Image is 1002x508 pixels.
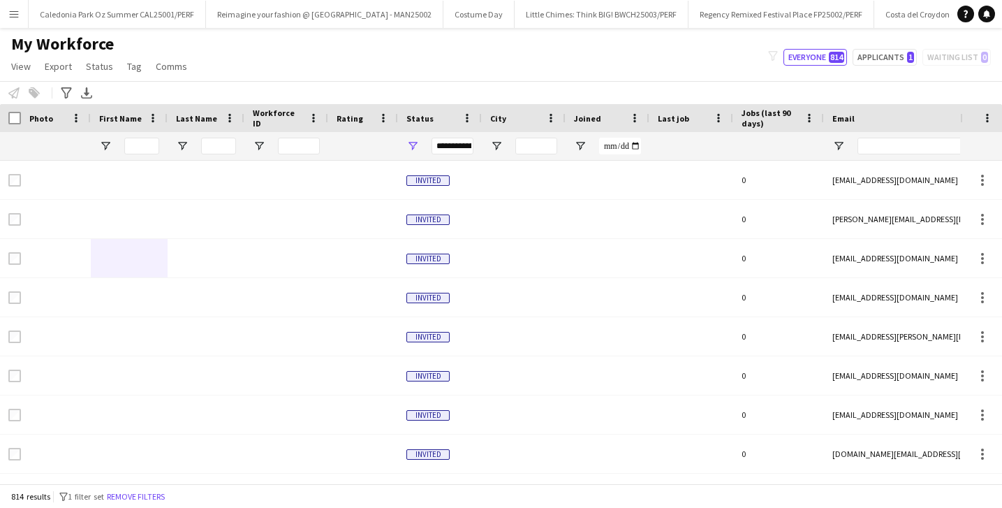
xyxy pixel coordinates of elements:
input: Row Selection is disabled for this row (unchecked) [8,213,21,226]
input: Last Name Filter Input [201,138,236,154]
span: 814 [829,52,844,63]
span: 1 [907,52,914,63]
span: Invited [406,371,450,382]
input: City Filter Input [515,138,557,154]
span: Jobs (last 90 days) [742,108,799,129]
input: Row Selection is disabled for this row (unchecked) [8,370,21,382]
span: Tag [127,60,142,73]
span: Photo [29,113,53,124]
span: Invited [406,449,450,460]
span: Invited [406,332,450,342]
button: Regency Remixed Festival Place FP25002/PERF [688,1,874,28]
span: Comms [156,60,187,73]
div: 0 [733,356,824,395]
span: Invited [406,254,450,264]
a: Tag [121,57,147,75]
span: Last job [658,113,689,124]
span: First Name [99,113,142,124]
span: Invited [406,175,450,186]
input: Row Selection is disabled for this row (unchecked) [8,331,21,343]
input: Row Selection is disabled for this row (unchecked) [8,291,21,304]
span: Email [832,113,855,124]
span: City [490,113,506,124]
app-action-btn: Advanced filters [58,85,75,101]
div: 0 [733,278,824,317]
button: Applicants1 [853,49,917,66]
span: View [11,60,31,73]
span: 1 filter set [68,491,104,502]
button: Remove filters [104,489,168,505]
span: Last Name [176,113,217,124]
button: Open Filter Menu [406,140,419,152]
span: Invited [406,293,450,303]
button: Open Filter Menu [490,140,503,152]
span: Rating [337,113,363,124]
div: 0 [733,200,824,238]
div: 0 [733,239,824,277]
button: Open Filter Menu [253,140,265,152]
button: Little Chimes: Think BIG! BWCH25003/PERF [515,1,688,28]
a: Export [39,57,78,75]
button: Reimagine your fashion @ [GEOGRAPHIC_DATA] - MAN25002 [206,1,443,28]
button: Open Filter Menu [832,140,845,152]
button: Caledonia Park Oz Summer CAL25001/PERF [29,1,206,28]
input: First Name Filter Input [124,138,159,154]
span: Export [45,60,72,73]
input: Workforce ID Filter Input [278,138,320,154]
input: Row Selection is disabled for this row (unchecked) [8,252,21,265]
div: 0 [733,161,824,199]
div: 0 [733,317,824,356]
a: Status [80,57,119,75]
a: View [6,57,36,75]
button: Costume Day [443,1,515,28]
span: Workforce ID [253,108,303,129]
div: 0 [733,435,824,473]
button: Open Filter Menu [99,140,112,152]
span: Status [406,113,434,124]
span: Joined [574,113,601,124]
input: Row Selection is disabled for this row (unchecked) [8,448,21,460]
input: Row Selection is disabled for this row (unchecked) [8,174,21,187]
span: Invited [406,215,450,225]
span: Status [86,60,113,73]
span: Invited [406,410,450,421]
div: 0 [733,395,824,434]
input: Joined Filter Input [599,138,641,154]
a: Comms [150,57,193,75]
app-action-btn: Export XLSX [78,85,95,101]
button: Open Filter Menu [176,140,189,152]
input: Row Selection is disabled for this row (unchecked) [8,409,21,421]
span: My Workforce [11,34,114,55]
button: Everyone814 [783,49,847,66]
button: Open Filter Menu [574,140,587,152]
